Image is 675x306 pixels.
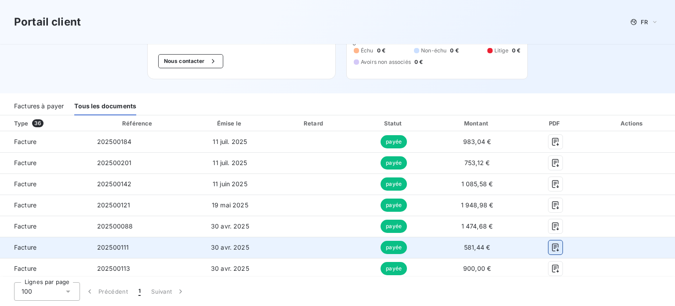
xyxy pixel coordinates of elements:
span: 19 mai 2025 [212,201,248,209]
span: Facture [7,243,83,252]
span: 1 085,58 € [461,180,493,188]
span: 202500111 [97,243,129,251]
span: payée [381,262,407,275]
div: Tous les documents [74,97,136,115]
span: payée [381,135,407,148]
span: payée [381,220,407,233]
button: Nous contacter [158,54,223,68]
span: 0 € [377,47,385,55]
span: 202500121 [97,201,130,209]
span: payée [381,199,407,212]
span: 36 [32,119,44,127]
button: 1 [133,282,146,301]
div: PDF [523,119,588,128]
div: Factures à payer [14,97,64,115]
span: 983,04 € [463,138,491,145]
span: 0 € [414,58,423,66]
span: 1 [138,287,141,296]
button: Précédent [80,282,133,301]
span: 202500142 [97,180,131,188]
span: 30 avr. 2025 [211,243,249,251]
span: 11 juil. 2025 [213,159,247,166]
span: 11 juil. 2025 [213,138,247,145]
h3: Portail client [14,14,81,30]
span: 1 474,68 € [461,222,493,230]
span: 753,12 € [465,159,490,166]
span: Échu [361,47,374,55]
span: 581,44 € [464,243,490,251]
span: Facture [7,201,83,210]
span: Avoirs non associés [361,58,411,66]
span: Facture [7,264,83,273]
div: Type [9,119,88,128]
span: payée [381,156,407,170]
div: Statut [356,119,432,128]
span: FR [641,18,648,26]
span: 0 € [450,47,458,55]
span: payée [381,241,407,254]
button: Suivant [146,282,190,301]
span: 11 juin 2025 [213,180,247,188]
div: Retard [276,119,352,128]
span: 202500184 [97,138,131,145]
span: Litige [494,47,508,55]
span: 900,00 € [463,265,491,272]
span: 202500088 [97,222,133,230]
span: Facture [7,180,83,188]
span: 0 € [512,47,520,55]
span: 30 avr. 2025 [211,265,249,272]
span: 100 [22,287,32,296]
span: Facture [7,222,83,231]
span: 30 avr. 2025 [211,222,249,230]
div: Actions [592,119,673,128]
div: Montant [435,119,519,128]
span: payée [381,177,407,191]
span: 202500113 [97,265,130,272]
span: 202500201 [97,159,131,166]
div: Référence [122,120,152,127]
div: Émise le [188,119,272,128]
span: Facture [7,137,83,146]
span: 1 948,98 € [461,201,494,209]
span: Facture [7,159,83,167]
span: Non-échu [421,47,446,55]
